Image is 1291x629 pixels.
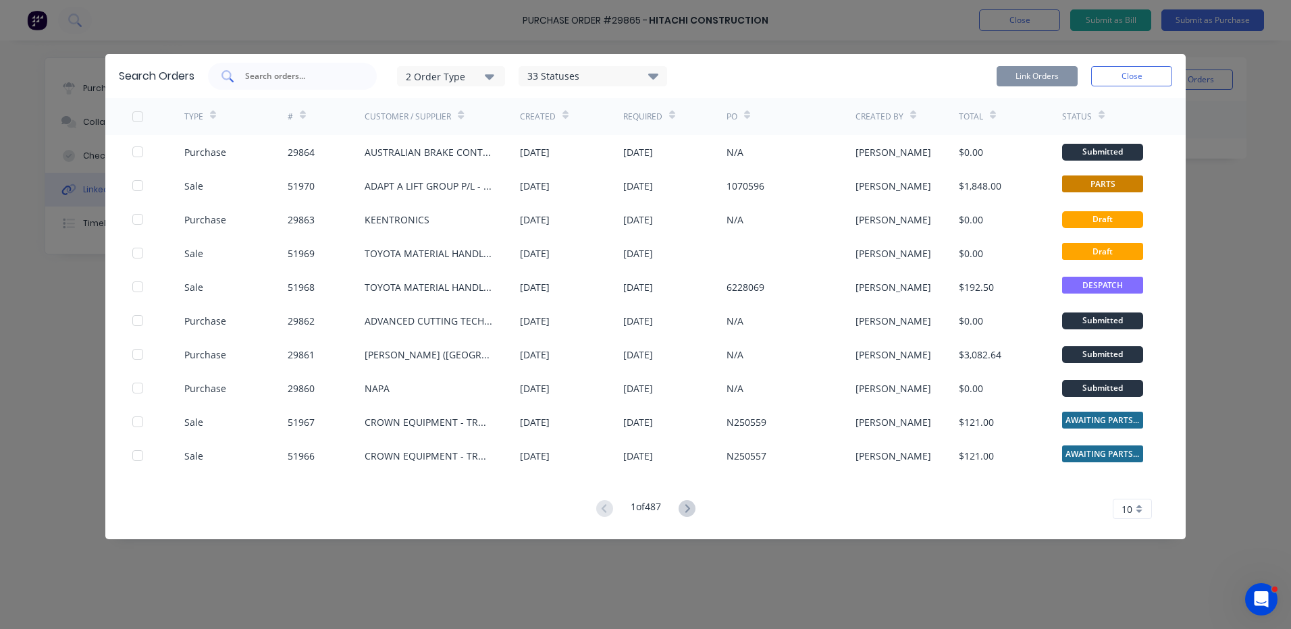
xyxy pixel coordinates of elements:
div: [DATE] [520,246,550,261]
div: # [288,111,293,123]
div: [DATE] [520,449,550,463]
div: NAPA [365,381,390,395]
input: Search orders... [244,70,356,83]
div: PO [727,111,737,123]
div: Sale [184,449,203,463]
div: Submitted [1062,312,1143,329]
div: [DATE] [623,213,653,227]
div: Submitted [1062,144,1143,161]
button: Link Orders [997,66,1078,86]
div: 51967 [288,415,315,429]
div: [DATE] [623,449,653,463]
div: 2 Order Type [406,69,496,83]
div: [DATE] [623,415,653,429]
div: Search Orders [119,68,194,84]
div: 1070596 [727,179,764,193]
div: [DATE] [520,213,550,227]
div: Submitted [1062,380,1143,397]
div: Total [959,111,983,123]
div: $0.00 [959,314,983,328]
div: [DATE] [520,280,550,294]
div: [DATE] [623,348,653,362]
div: 51969 [288,246,315,261]
div: N250559 [727,415,766,429]
div: [DATE] [623,246,653,261]
div: $121.00 [959,415,994,429]
div: [PERSON_NAME] [855,213,931,227]
div: 1 of 487 [631,499,661,519]
div: 33 Statuses [519,69,666,84]
span: AWAITING PARTS ... [1062,445,1143,462]
div: $192.50 [959,280,994,294]
div: Created [520,111,556,123]
div: N/A [727,145,743,159]
div: [PERSON_NAME] [855,415,931,429]
div: Submitted [1062,346,1143,363]
div: N/A [727,314,743,328]
div: 51968 [288,280,315,294]
div: [DATE] [520,179,550,193]
div: 29863 [288,213,315,227]
div: Created By [855,111,903,123]
div: $0.00 [959,213,983,227]
div: [DATE] [623,280,653,294]
div: N250557 [727,449,766,463]
button: 2 Order Type [397,66,505,86]
div: [DATE] [623,145,653,159]
div: Sale [184,179,203,193]
div: Purchase [184,145,226,159]
div: 29864 [288,145,315,159]
div: Purchase [184,348,226,362]
div: 29860 [288,381,315,395]
div: [DATE] [623,314,653,328]
div: CROWN EQUIPMENT - TRUGANINA [365,449,493,463]
div: [PERSON_NAME] [855,280,931,294]
div: Customer / Supplier [365,111,451,123]
div: ADVANCED CUTTING TECH P/L [365,314,493,328]
div: Draft [1062,211,1143,228]
div: [PERSON_NAME] [855,314,931,328]
div: 51970 [288,179,315,193]
div: [PERSON_NAME] [855,449,931,463]
div: Purchase [184,381,226,395]
div: $0.00 [959,381,983,395]
div: KEENTRONICS [365,213,429,227]
div: Status [1062,111,1092,123]
div: 51966 [288,449,315,463]
div: [DATE] [520,381,550,395]
div: TOYOTA MATERIAL HANDLING AUST P/L-DANDENONG STH [365,280,493,294]
div: [PERSON_NAME] [855,381,931,395]
div: [DATE] [520,145,550,159]
div: Purchase [184,314,226,328]
div: [PERSON_NAME] ([GEOGRAPHIC_DATA]) PTY LTD [365,348,493,362]
div: [PERSON_NAME] [855,348,931,362]
div: N/A [727,213,743,227]
div: TYPE [184,111,203,123]
div: 29861 [288,348,315,362]
div: [PERSON_NAME] [855,179,931,193]
div: [PERSON_NAME] [855,246,931,261]
div: AUSTRALIAN BRAKE CONTROLS [365,145,493,159]
div: N/A [727,348,743,362]
div: $121.00 [959,449,994,463]
div: ADAPT A LIFT GROUP P/L - TRUGANINA [365,179,493,193]
div: $1,848.00 [959,179,1001,193]
div: Sale [184,246,203,261]
div: [DATE] [520,314,550,328]
div: 29862 [288,314,315,328]
div: [DATE] [623,179,653,193]
div: [PERSON_NAME] [855,145,931,159]
span: DESPATCH [1062,277,1143,294]
div: Required [623,111,662,123]
div: $0.00 [959,145,983,159]
div: [DATE] [623,381,653,395]
button: Close [1091,66,1172,86]
div: [DATE] [520,415,550,429]
span: PARTS [1062,175,1143,192]
div: Purchase [184,213,226,227]
div: [DATE] [520,348,550,362]
span: Draft [1062,243,1143,260]
div: N/A [727,381,743,395]
div: CROWN EQUIPMENT - TRUGANINA [365,415,493,429]
div: TOYOTA MATERIAL HANDLING AUST P/L-DANDENONG STH [365,246,493,261]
